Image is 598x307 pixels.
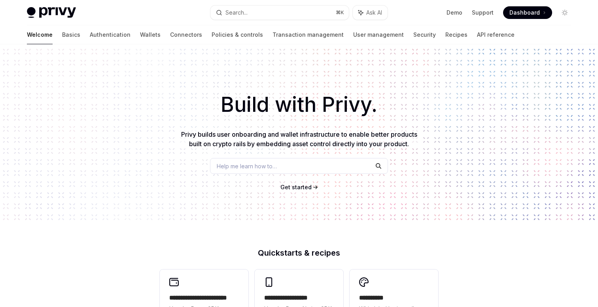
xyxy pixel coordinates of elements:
a: Policies & controls [212,25,263,44]
a: Dashboard [503,6,552,19]
h1: Build with Privy. [13,89,585,120]
span: ⌘ K [336,9,344,16]
a: API reference [477,25,515,44]
a: Demo [447,9,462,17]
button: Toggle dark mode [558,6,571,19]
a: Basics [62,25,80,44]
div: Search... [225,8,248,17]
a: Connectors [170,25,202,44]
a: User management [353,25,404,44]
span: Ask AI [366,9,382,17]
a: Welcome [27,25,53,44]
a: Recipes [445,25,467,44]
a: Authentication [90,25,131,44]
h2: Quickstarts & recipes [160,249,438,257]
span: Dashboard [509,9,540,17]
button: Search...⌘K [210,6,349,20]
span: Help me learn how to… [217,162,277,170]
a: Get started [280,183,312,191]
span: Privy builds user onboarding and wallet infrastructure to enable better products built on crypto ... [181,130,417,148]
a: Transaction management [273,25,344,44]
img: light logo [27,7,76,18]
button: Ask AI [353,6,388,20]
a: Wallets [140,25,161,44]
a: Security [413,25,436,44]
a: Support [472,9,494,17]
